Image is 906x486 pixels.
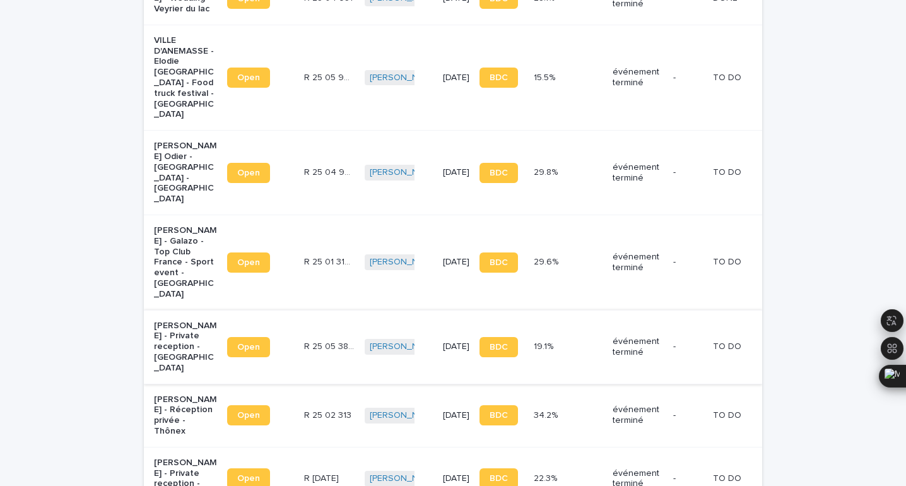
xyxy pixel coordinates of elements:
p: - [673,473,702,484]
a: [PERSON_NAME] [370,410,438,421]
a: BDC [479,405,518,425]
span: Open [237,73,260,82]
a: Open [227,163,270,183]
span: Open [237,343,260,352]
p: R 25 02 313 [304,408,354,421]
p: [DATE] [443,257,469,268]
a: [PERSON_NAME] [370,167,438,178]
p: 29.6% [534,254,561,268]
span: BDC [490,411,508,420]
a: BDC [479,252,518,273]
p: [DATE] [443,73,469,83]
p: - [673,73,702,83]
span: Open [237,169,260,177]
span: BDC [490,258,508,267]
span: BDC [490,73,508,82]
p: R 25 04 984 [304,165,357,178]
p: [PERSON_NAME] Odier - [GEOGRAPHIC_DATA] - [GEOGRAPHIC_DATA] [154,141,217,204]
p: TO DO [713,339,744,352]
a: BDC [479,163,518,183]
p: - [673,341,702,352]
tr: [PERSON_NAME] Odier - [GEOGRAPHIC_DATA] - [GEOGRAPHIC_DATA]OpenR 25 04 984R 25 04 984 [PERSON_NAM... [144,131,762,215]
p: [DATE] [443,410,469,421]
a: BDC [479,337,518,357]
a: BDC [479,68,518,88]
a: Open [227,405,270,425]
p: 34.2% [534,408,560,421]
p: [DATE] [443,341,469,352]
tr: VILLE D'ANEMASSE - Elodie [GEOGRAPHIC_DATA] - Food truck festival - [GEOGRAPHIC_DATA]OpenR 25 05 ... [144,25,762,130]
a: [PERSON_NAME] [370,341,438,352]
a: [PERSON_NAME] [370,473,438,484]
p: R 25 01 3180 [304,254,357,268]
a: [PERSON_NAME] [370,257,438,268]
p: événement terminé [613,252,663,273]
span: Open [237,411,260,420]
p: TO DO [713,408,744,421]
span: Open [237,258,260,267]
p: TO DO [713,70,744,83]
tr: [PERSON_NAME] - Réception privée - ThônexOpenR 25 02 313R 25 02 313 [PERSON_NAME] [DATE]BDC34.2%3... [144,384,762,447]
a: Open [227,252,270,273]
p: VILLE D'ANEMASSE - Elodie [GEOGRAPHIC_DATA] - Food truck festival - [GEOGRAPHIC_DATA] [154,35,217,120]
span: Open [237,474,260,483]
p: - [673,167,702,178]
p: TO DO [713,471,744,484]
p: événement terminé [613,336,663,358]
p: [PERSON_NAME] - Réception privée - Thônex [154,394,217,437]
p: événement terminé [613,67,663,88]
p: TO DO [713,254,744,268]
p: - [673,410,702,421]
p: 29.8% [534,165,560,178]
p: événement terminé [613,405,663,426]
p: événement terminé [613,162,663,184]
span: BDC [490,474,508,483]
tr: [PERSON_NAME] - Private reception - [GEOGRAPHIC_DATA]OpenR 25 05 3815R 25 05 3815 [PERSON_NAME] [... [144,310,762,384]
span: BDC [490,343,508,352]
p: [DATE] [443,167,469,178]
p: 19.1% [534,339,556,352]
span: BDC [490,169,508,177]
p: [PERSON_NAME] - Galazo - Top Club France - Sport event - [GEOGRAPHIC_DATA] [154,225,217,300]
p: R 25 05 943 [304,70,357,83]
a: Open [227,68,270,88]
a: Open [227,337,270,357]
p: [PERSON_NAME] - Private reception - [GEOGRAPHIC_DATA] [154,321,217,374]
tr: [PERSON_NAME] - Galazo - Top Club France - Sport event - [GEOGRAPHIC_DATA]OpenR 25 01 3180R 25 01... [144,215,762,311]
p: - [673,257,702,268]
p: 15.5% [534,70,558,83]
a: [PERSON_NAME] [370,73,438,83]
p: R 25 05 3815 [304,339,357,352]
p: R [DATE] [304,471,341,484]
p: 22.3% [534,471,560,484]
p: TO DO [713,165,744,178]
p: [DATE] [443,473,469,484]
